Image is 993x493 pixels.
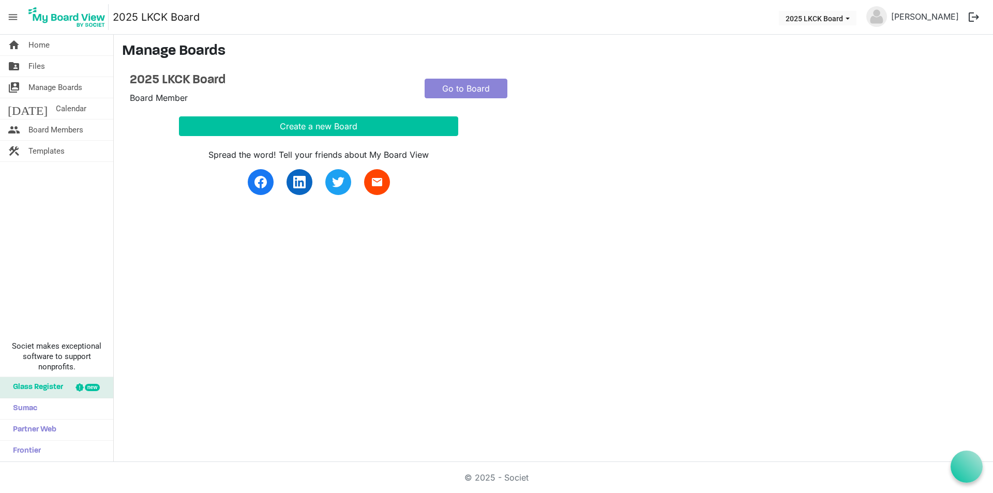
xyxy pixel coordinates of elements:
[364,169,390,195] a: email
[179,148,458,161] div: Spread the word! Tell your friends about My Board View
[28,141,65,161] span: Templates
[866,6,887,27] img: no-profile-picture.svg
[85,384,100,391] div: new
[963,6,985,28] button: logout
[8,56,20,77] span: folder_shared
[122,43,985,61] h3: Manage Boards
[8,98,48,119] span: [DATE]
[371,176,383,188] span: email
[8,398,37,419] span: Sumac
[293,176,306,188] img: linkedin.svg
[3,7,23,27] span: menu
[28,56,45,77] span: Files
[28,77,82,98] span: Manage Boards
[130,93,188,103] span: Board Member
[5,341,109,372] span: Societ makes exceptional software to support nonprofits.
[8,377,63,398] span: Glass Register
[332,176,344,188] img: twitter.svg
[8,77,20,98] span: switch_account
[25,4,113,30] a: My Board View Logo
[254,176,267,188] img: facebook.svg
[28,35,50,55] span: Home
[779,11,856,25] button: 2025 LKCK Board dropdownbutton
[113,7,200,27] a: 2025 LKCK Board
[8,420,56,440] span: Partner Web
[28,119,83,140] span: Board Members
[425,79,507,98] a: Go to Board
[8,441,41,461] span: Frontier
[25,4,109,30] img: My Board View Logo
[56,98,86,119] span: Calendar
[8,119,20,140] span: people
[887,6,963,27] a: [PERSON_NAME]
[8,141,20,161] span: construction
[179,116,458,136] button: Create a new Board
[8,35,20,55] span: home
[464,472,529,483] a: © 2025 - Societ
[130,73,409,88] a: 2025 LKCK Board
